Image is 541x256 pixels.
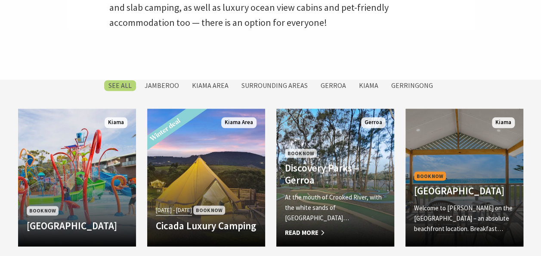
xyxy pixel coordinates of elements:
span: Book Now [193,206,225,215]
span: Book Now [27,206,59,215]
p: Welcome to [PERSON_NAME] on the [GEOGRAPHIC_DATA] – an absolute beachfront location. Breakfast… [414,203,515,234]
h4: Discovery Parks – Gerroa [285,162,386,186]
label: SEE All [104,80,136,91]
span: Gerroa [361,117,386,128]
p: At the mouth of Crooked River, with the white sands of [GEOGRAPHIC_DATA]… [285,192,386,223]
label: Gerroa [316,80,350,91]
span: Kiama [492,117,515,128]
span: Book Now [414,172,446,181]
label: Kiama [355,80,383,91]
span: Book Now [285,149,317,158]
span: Read More [285,228,386,238]
a: Book Now [GEOGRAPHIC_DATA] Kiama [18,109,136,247]
span: Kiama Area [221,117,257,128]
label: Gerringong [387,80,437,91]
label: Surrounding Areas [237,80,312,91]
h4: [GEOGRAPHIC_DATA] [414,185,515,197]
label: Kiama Area [188,80,233,91]
a: Another Image Used [DATE] - [DATE] Book Now Cicada Luxury Camping Kiama Area [147,109,265,247]
h4: [GEOGRAPHIC_DATA] [27,220,127,232]
span: [DATE] - [DATE] [156,205,192,215]
a: Book Now [GEOGRAPHIC_DATA] Welcome to [PERSON_NAME] on the [GEOGRAPHIC_DATA] – an absolute beachf... [405,109,523,247]
a: Book Now Discovery Parks – Gerroa At the mouth of Crooked River, with the white sands of [GEOGRAP... [276,109,394,247]
span: Kiama [105,117,127,128]
h4: Cicada Luxury Camping [156,220,257,232]
label: Jamberoo [140,80,183,91]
